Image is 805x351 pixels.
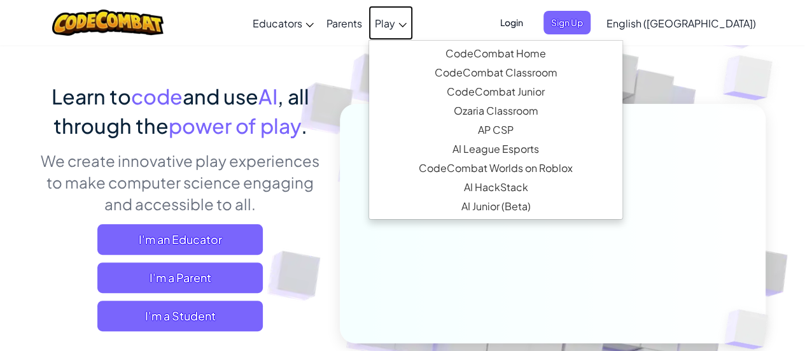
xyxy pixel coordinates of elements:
[253,17,302,30] span: Educators
[301,113,307,138] span: .
[320,6,368,40] a: Parents
[369,101,622,120] a: Ozaria ClassroomAn enchanting narrative coding adventure that establishes the fundamentals of com...
[600,6,762,40] a: English ([GEOGRAPHIC_DATA])
[369,120,622,140] a: AP CSPEndorsed by the College Board, our AP CSP curriculum provides game-based and turnkey tools ...
[369,44,622,63] a: CodeCombat HomeWith access to all 530 levels and exclusive features like pets, premium only items...
[369,82,622,101] a: CodeCombat JuniorOur flagship K-5 curriculum features a progression of learning levels that teach...
[52,10,164,36] img: CodeCombat logo
[246,6,320,40] a: Educators
[97,301,263,331] button: I'm a Student
[369,159,622,178] a: CodeCombat Worlds on RobloxThis MMORPG teaches Lua coding and provides a real-world platform to c...
[183,83,258,109] span: and use
[369,140,622,159] a: AI League EsportsAn epic competitive coding esports platform that encourages creative programming...
[375,17,395,30] span: Play
[169,113,301,138] span: power of play
[97,262,263,293] a: I'm a Parent
[493,11,531,34] button: Login
[368,6,413,40] a: Play
[131,83,183,109] span: code
[258,83,277,109] span: AI
[369,63,622,82] a: CodeCombat Classroom
[52,83,131,109] span: Learn to
[369,197,622,216] a: AI Junior (Beta)Introduces multimodal generative AI in a simple and intuitive platform designed s...
[543,11,591,34] button: Sign Up
[97,224,263,255] a: I'm an Educator
[606,17,756,30] span: English ([GEOGRAPHIC_DATA])
[369,178,622,197] a: AI HackStackThe first generative AI companion tool specifically crafted for those new to AI with ...
[40,150,321,215] p: We create innovative play experiences to make computer science engaging and accessible to all.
